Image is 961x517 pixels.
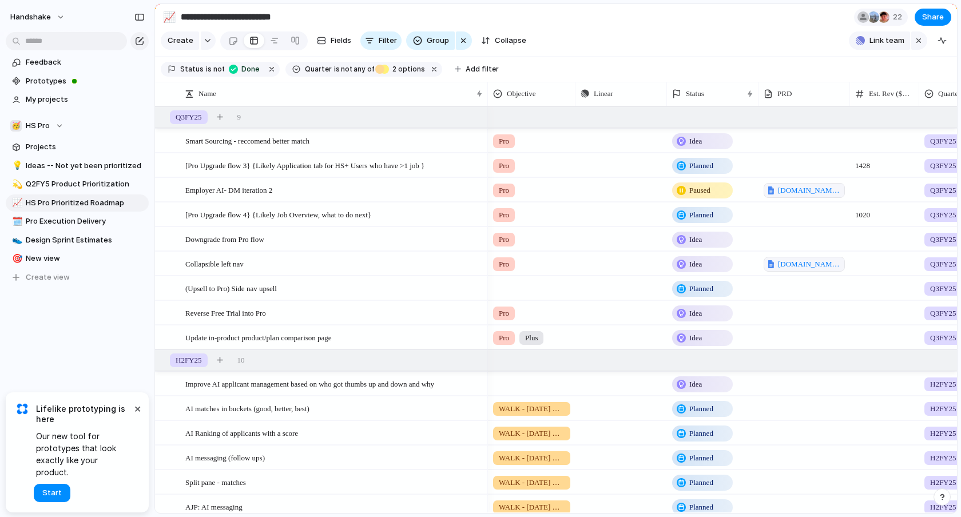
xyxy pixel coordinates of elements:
button: 👟 [10,234,22,246]
span: PRD [777,88,792,100]
span: WALK - [DATE] Design Sprint [499,403,565,415]
div: 💡 [12,159,20,172]
span: Projects [26,141,145,153]
span: Pro [499,136,509,147]
span: Reverse Free Trial into Pro [185,306,266,319]
span: Linear [594,88,613,100]
span: Add filter [466,64,499,74]
span: Q3FY25 [930,185,956,196]
span: Collapse [495,35,526,46]
div: 🥳 [10,120,22,132]
a: Projects [6,138,149,156]
span: Design Sprint Estimates [26,234,145,246]
a: My projects [6,91,149,108]
span: Collapsible left nav [185,257,244,270]
span: Share [922,11,944,23]
button: 💡 [10,160,22,172]
span: Q3FY25 [930,283,956,295]
span: Pro [499,185,509,196]
span: Pro [499,258,509,270]
button: 2 options [375,63,427,75]
div: 🗓️ [12,215,20,228]
span: Improve AI applicant management based on who got thumbs up and down and why [185,377,434,390]
span: [Pro Upgrade flow 4} {Likely Job Overview, what to do next} [185,208,371,221]
span: H2FY25 [930,379,956,390]
span: 1020 [851,203,919,221]
span: Update in-product product/plan comparison page [185,331,332,344]
span: Employer AI- DM iteration 2 [185,183,272,196]
button: Collapse [476,31,531,50]
span: Pro [499,160,509,172]
span: Planned [689,160,713,172]
span: Q3FY25 [930,258,956,270]
span: Status [686,88,704,100]
span: 10 [237,355,245,366]
span: 22 [893,11,906,23]
button: isnot [204,63,227,75]
span: Idea [689,258,702,270]
span: Link team [869,35,904,46]
a: Prototypes [6,73,149,90]
button: 📈 [10,197,22,209]
a: 👟Design Sprint Estimates [6,232,149,249]
span: H2FY25 [930,403,956,415]
button: 🥳HS Pro [6,117,149,134]
a: 💫Q2FY5 Product Prioritization [6,176,149,193]
button: 💫 [10,178,22,190]
span: is [334,64,340,74]
span: Q3FY25 [930,308,956,319]
span: Downgrade from Pro flow [185,232,264,245]
span: Our new tool for prototypes that look exactly like your product. [36,430,132,478]
span: options [389,64,425,74]
div: 📈HS Pro Prioritized Roadmap [6,194,149,212]
span: [DOMAIN_NAME][URL] [778,185,841,196]
span: Pro [499,234,509,245]
button: Share [915,9,951,26]
a: 💡Ideas -- Not yet been prioritized [6,157,149,174]
span: any of [352,64,374,74]
span: not [212,64,224,74]
a: 🎯New view [6,250,149,267]
span: Split pane - matches [185,475,246,488]
button: 🎯 [10,253,22,264]
span: Handshake [10,11,51,23]
button: Group [406,31,455,50]
span: WALK - [DATE] Design Sprint [499,428,565,439]
span: My projects [26,94,145,105]
span: H2FY25 [930,452,956,464]
span: (Upsell to Pro) Side nav upsell [185,281,277,295]
span: 9 [237,112,241,123]
span: [DOMAIN_NAME][URL] [778,258,841,270]
span: Start [42,487,62,499]
span: Pro Execution Delivery [26,216,145,227]
span: Idea [689,234,702,245]
span: Feedback [26,57,145,68]
button: Filter [360,31,402,50]
span: Q3FY25 [930,209,956,221]
span: Idea [689,332,702,344]
span: Q2FY5 Product Prioritization [26,178,145,190]
span: Planned [689,428,713,439]
span: New view [26,253,145,264]
button: isnotany of [332,63,376,75]
span: Fields [331,35,351,46]
span: Q3FY25 [930,160,956,172]
span: AJP: AI messaging [185,500,243,513]
span: H2FY25 [930,428,956,439]
span: Name [198,88,216,100]
span: Status [180,64,204,74]
button: Create view [6,269,149,286]
span: Planned [689,209,713,221]
div: 🎯 [12,252,20,265]
span: Planned [689,477,713,488]
a: 🗓️Pro Execution Delivery [6,213,149,230]
span: Filter [379,35,397,46]
span: Smart Sourcing - reccomend better match [185,134,309,147]
button: Handshake [5,8,71,26]
div: 👟 [12,233,20,246]
span: Idea [689,136,702,147]
span: Planned [689,283,713,295]
span: Create view [26,272,70,283]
